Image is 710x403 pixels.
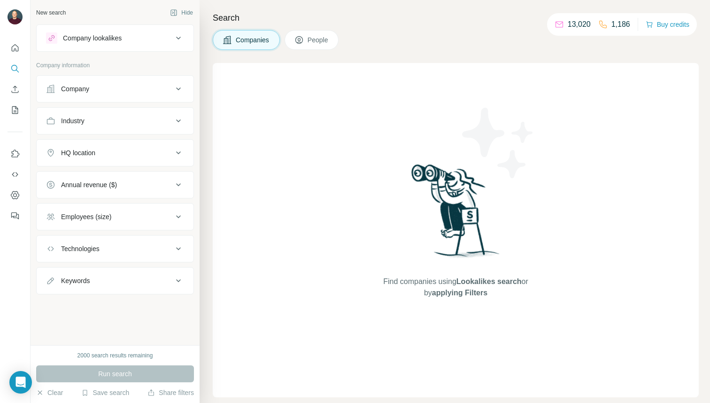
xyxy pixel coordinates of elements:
[8,187,23,204] button: Dashboard
[8,9,23,24] img: Avatar
[8,102,23,119] button: My lists
[147,388,194,397] button: Share filters
[61,180,117,190] div: Annual revenue ($)
[63,33,122,43] div: Company lookalikes
[380,276,531,299] span: Find companies using or by
[456,101,540,185] img: Surfe Illustration - Stars
[61,276,90,285] div: Keywords
[407,162,505,267] img: Surfe Illustration - Woman searching with binoculars
[9,371,32,394] div: Open Intercom Messenger
[61,148,95,158] div: HQ location
[611,19,630,30] p: 1,186
[81,388,129,397] button: Save search
[8,145,23,162] button: Use Surfe on LinkedIn
[77,351,153,360] div: 2000 search results remaining
[36,61,194,70] p: Company information
[8,60,23,77] button: Search
[37,237,193,260] button: Technologies
[36,8,66,17] div: New search
[37,174,193,196] button: Annual revenue ($)
[37,205,193,228] button: Employees (size)
[646,18,689,31] button: Buy credits
[61,84,89,94] div: Company
[37,27,193,49] button: Company lookalikes
[8,166,23,183] button: Use Surfe API
[37,110,193,132] button: Industry
[308,35,329,45] span: People
[61,116,85,126] div: Industry
[568,19,591,30] p: 13,020
[37,142,193,164] button: HQ location
[213,11,699,24] h4: Search
[8,81,23,98] button: Enrich CSV
[36,388,63,397] button: Clear
[61,244,100,253] div: Technologies
[8,40,23,56] button: Quick start
[236,35,270,45] span: Companies
[61,212,111,221] div: Employees (size)
[456,277,522,285] span: Lookalikes search
[37,78,193,100] button: Company
[163,6,200,20] button: Hide
[432,289,487,297] span: applying Filters
[37,269,193,292] button: Keywords
[8,207,23,224] button: Feedback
